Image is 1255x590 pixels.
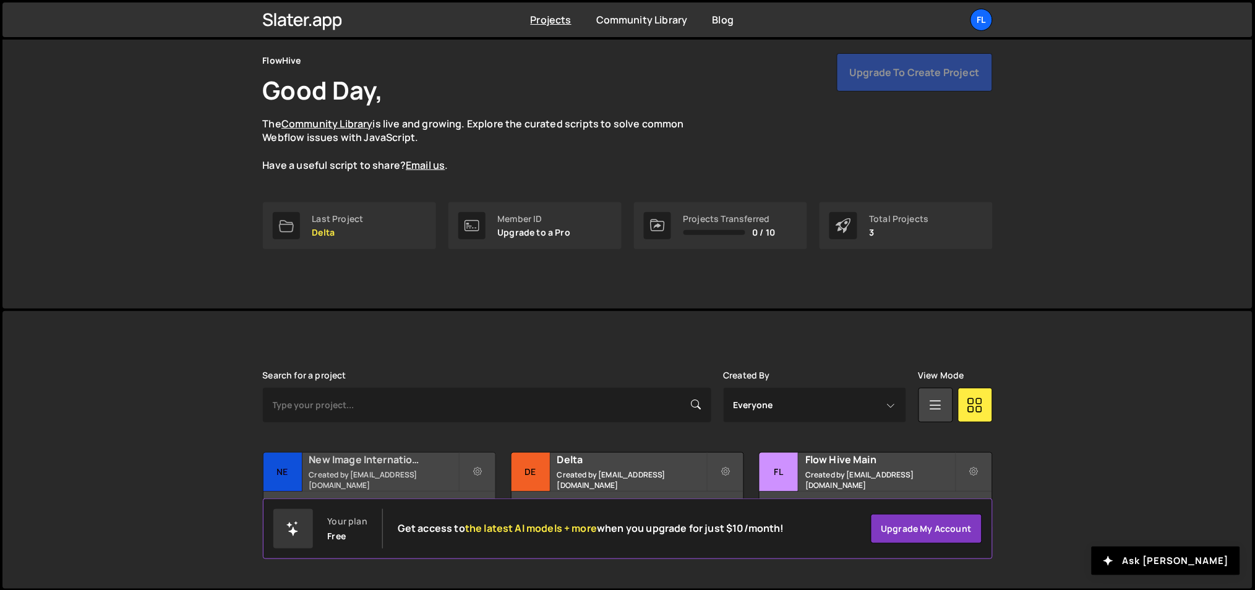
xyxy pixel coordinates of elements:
[759,452,992,529] a: Fl Flow Hive Main Created by [EMAIL_ADDRESS][DOMAIN_NAME] 8 pages, last updated by [DATE]
[312,214,364,224] div: Last Project
[263,53,301,68] div: FlowHive
[263,453,302,492] div: Ne
[512,492,743,529] div: 1 page, last updated by [DATE]
[970,9,993,31] a: Fl
[557,469,706,490] small: Created by [EMAIL_ADDRESS][DOMAIN_NAME]
[263,202,436,249] a: Last Project Delta
[760,453,799,492] div: Fl
[465,521,597,535] span: the latest AI models + more
[596,13,688,27] a: Community Library
[870,228,929,237] p: 3
[498,228,571,237] p: Upgrade to a Pro
[805,469,954,490] small: Created by [EMAIL_ADDRESS][DOMAIN_NAME]
[263,370,346,380] label: Search for a project
[263,73,383,107] h1: Good Day,
[870,214,929,224] div: Total Projects
[309,469,458,490] small: Created by [EMAIL_ADDRESS][DOMAIN_NAME]
[309,453,458,466] h2: New Image International
[919,370,964,380] label: View Mode
[683,214,776,224] div: Projects Transferred
[328,531,346,541] div: Free
[263,117,708,173] p: The is live and growing. Explore the curated scripts to solve common Webflow issues with JavaScri...
[398,523,784,534] h2: Get access to when you upgrade for just $10/month!
[511,452,744,529] a: De Delta Created by [EMAIL_ADDRESS][DOMAIN_NAME] 1 page, last updated by [DATE]
[871,514,982,544] a: Upgrade my account
[263,492,495,529] div: 6 pages, last updated by [DATE]
[805,453,954,466] h2: Flow Hive Main
[406,158,445,172] a: Email us
[753,228,776,237] span: 0 / 10
[512,453,550,492] div: De
[281,117,373,130] a: Community Library
[724,370,771,380] label: Created By
[263,452,496,529] a: Ne New Image International Created by [EMAIL_ADDRESS][DOMAIN_NAME] 6 pages, last updated by [DATE]
[312,228,364,237] p: Delta
[557,453,706,466] h2: Delta
[1092,547,1240,575] button: Ask [PERSON_NAME]
[713,13,734,27] a: Blog
[531,13,572,27] a: Projects
[498,214,571,224] div: Member ID
[328,516,367,526] div: Your plan
[263,388,711,422] input: Type your project...
[760,492,992,529] div: 8 pages, last updated by [DATE]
